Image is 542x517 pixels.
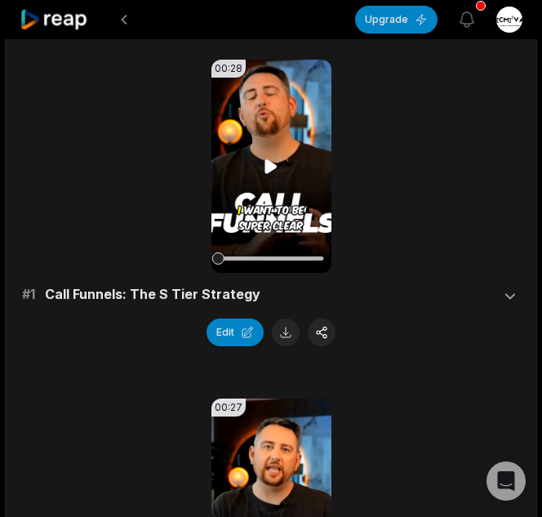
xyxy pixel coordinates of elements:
[211,60,331,273] video: Your browser does not support mp4 format.
[207,319,264,346] button: Edit
[355,6,438,33] button: Upgrade
[22,286,35,305] span: # 1
[486,461,526,501] div: Open Intercom Messenger
[45,286,260,305] span: Call Funnels: The S Tier Strategy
